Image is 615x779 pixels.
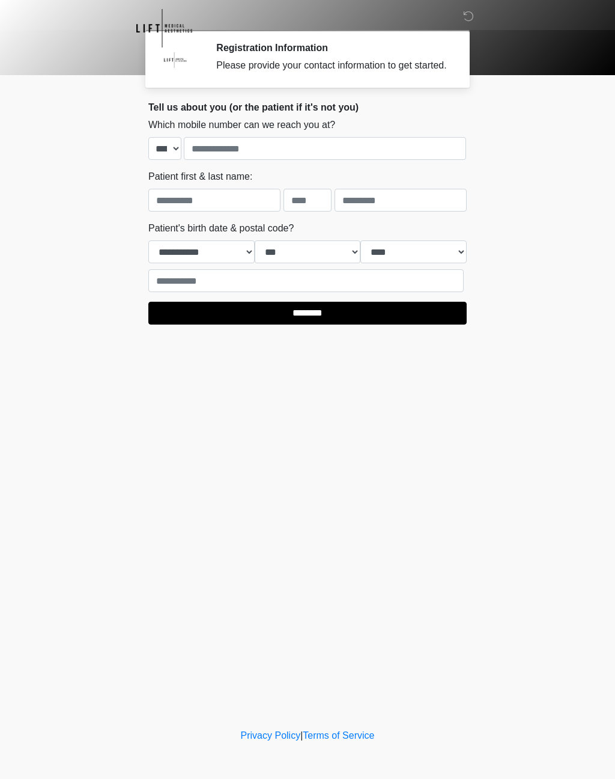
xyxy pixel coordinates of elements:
a: | [300,730,303,741]
label: Patient first & last name: [148,170,252,184]
label: Patient's birth date & postal code? [148,221,294,236]
label: Which mobile number can we reach you at? [148,118,335,132]
img: Lift Medical Aesthetics Logo [136,9,192,47]
a: Terms of Service [303,730,374,741]
a: Privacy Policy [241,730,301,741]
div: Please provide your contact information to get started. [216,58,449,73]
h2: Tell us about you (or the patient if it's not you) [148,102,467,113]
img: Agent Avatar [157,42,193,78]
